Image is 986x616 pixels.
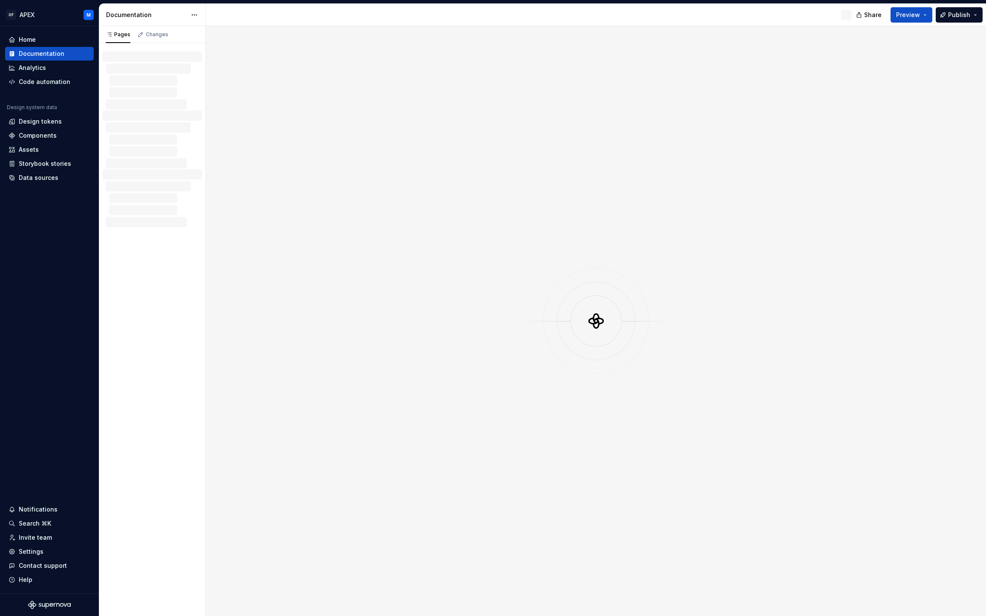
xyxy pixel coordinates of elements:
[19,131,57,140] div: Components
[5,61,94,75] a: Analytics
[5,559,94,573] button: Contact support
[19,64,46,72] div: Analytics
[5,143,94,156] a: Assets
[19,576,32,584] div: Help
[19,533,52,542] div: Invite team
[20,11,35,19] div: APEX
[19,145,39,154] div: Assets
[7,104,57,111] div: Design system data
[864,11,882,19] span: Share
[19,547,43,556] div: Settings
[936,7,983,23] button: Publish
[86,12,91,18] div: M
[5,33,94,46] a: Home
[19,49,64,58] div: Documentation
[19,159,71,168] div: Storybook stories
[891,7,932,23] button: Preview
[19,174,58,182] div: Data sources
[19,78,70,86] div: Code automation
[19,117,62,126] div: Design tokens
[5,531,94,544] a: Invite team
[5,129,94,142] a: Components
[19,519,51,528] div: Search ⌘K
[5,503,94,516] button: Notifications
[2,6,97,24] button: OFAPEXM
[852,7,887,23] button: Share
[5,171,94,185] a: Data sources
[5,75,94,89] a: Code automation
[5,545,94,558] a: Settings
[146,31,168,38] div: Changes
[19,35,36,44] div: Home
[896,11,920,19] span: Preview
[5,573,94,587] button: Help
[28,601,71,609] svg: Supernova Logo
[5,157,94,171] a: Storybook stories
[19,505,58,514] div: Notifications
[6,10,16,20] div: OF
[106,31,130,38] div: Pages
[106,11,187,19] div: Documentation
[5,517,94,530] button: Search ⌘K
[948,11,970,19] span: Publish
[5,47,94,61] a: Documentation
[19,561,67,570] div: Contact support
[5,115,94,128] a: Design tokens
